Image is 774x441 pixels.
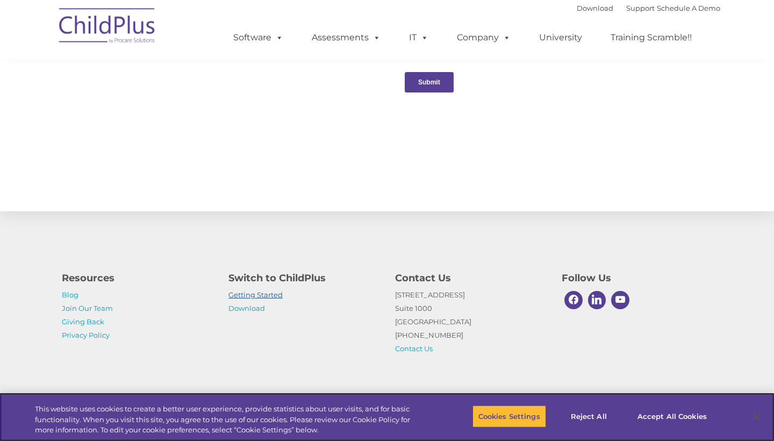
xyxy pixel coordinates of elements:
h4: Contact Us [395,271,546,286]
a: Linkedin [585,288,609,312]
h4: Resources [62,271,212,286]
a: Download [228,304,265,312]
a: Assessments [301,27,391,48]
a: Software [223,27,294,48]
a: Schedule A Demo [657,4,720,12]
h4: Switch to ChildPlus [228,271,379,286]
a: Youtube [608,288,632,312]
span: Last name [149,71,182,79]
a: Contact Us [395,344,433,353]
h4: Follow Us [562,271,712,286]
button: Reject All [555,405,622,428]
a: IT [398,27,439,48]
a: Support [626,4,655,12]
p: [STREET_ADDRESS] Suite 1000 [GEOGRAPHIC_DATA] [PHONE_NUMBER] [395,288,546,355]
a: Download [577,4,613,12]
div: This website uses cookies to create a better user experience, provide statistics about user visit... [35,404,426,436]
font: | [577,4,720,12]
img: ChildPlus by Procare Solutions [54,1,161,54]
a: Facebook [562,288,585,312]
button: Accept All Cookies [632,405,713,428]
a: Privacy Policy [62,331,110,339]
span: Phone number [149,115,195,123]
a: University [528,27,593,48]
a: Company [446,27,521,48]
a: Blog [62,290,78,299]
a: Training Scramble!! [600,27,703,48]
button: Close [745,404,769,428]
a: Giving Back [62,317,104,326]
a: Join Our Team [62,304,113,312]
button: Cookies Settings [472,405,546,428]
a: Getting Started [228,290,283,299]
